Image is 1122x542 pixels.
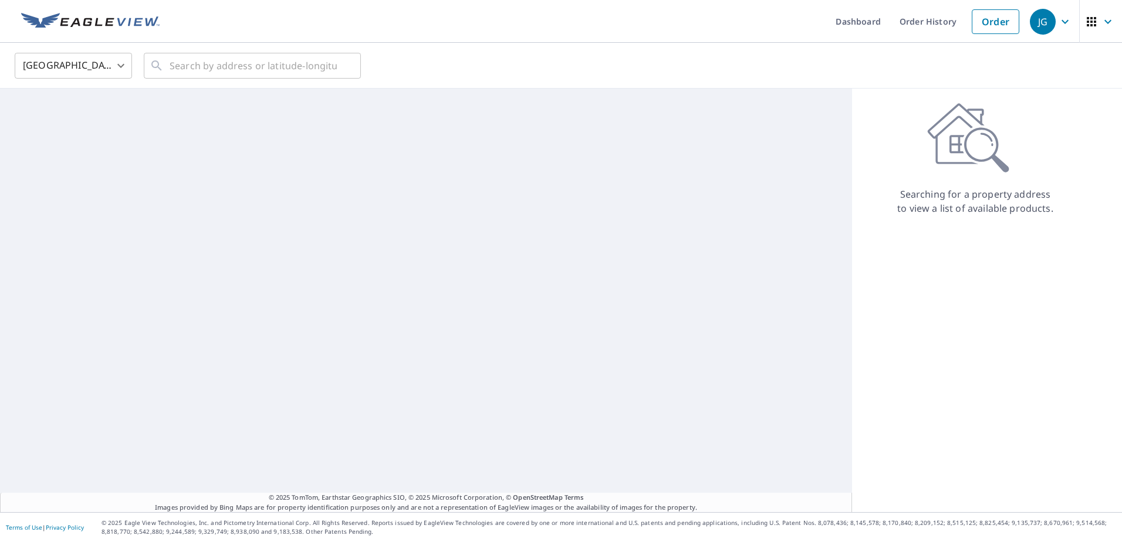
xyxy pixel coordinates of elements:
[15,49,132,82] div: [GEOGRAPHIC_DATA]
[513,493,562,502] a: OpenStreetMap
[565,493,584,502] a: Terms
[269,493,584,503] span: © 2025 TomTom, Earthstar Geographics SIO, © 2025 Microsoft Corporation, ©
[21,13,160,31] img: EV Logo
[170,49,337,82] input: Search by address or latitude-longitude
[46,523,84,531] a: Privacy Policy
[1030,9,1056,35] div: JG
[972,9,1019,34] a: Order
[897,187,1054,215] p: Searching for a property address to view a list of available products.
[102,519,1116,536] p: © 2025 Eagle View Technologies, Inc. and Pictometry International Corp. All Rights Reserved. Repo...
[6,524,84,531] p: |
[6,523,42,531] a: Terms of Use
